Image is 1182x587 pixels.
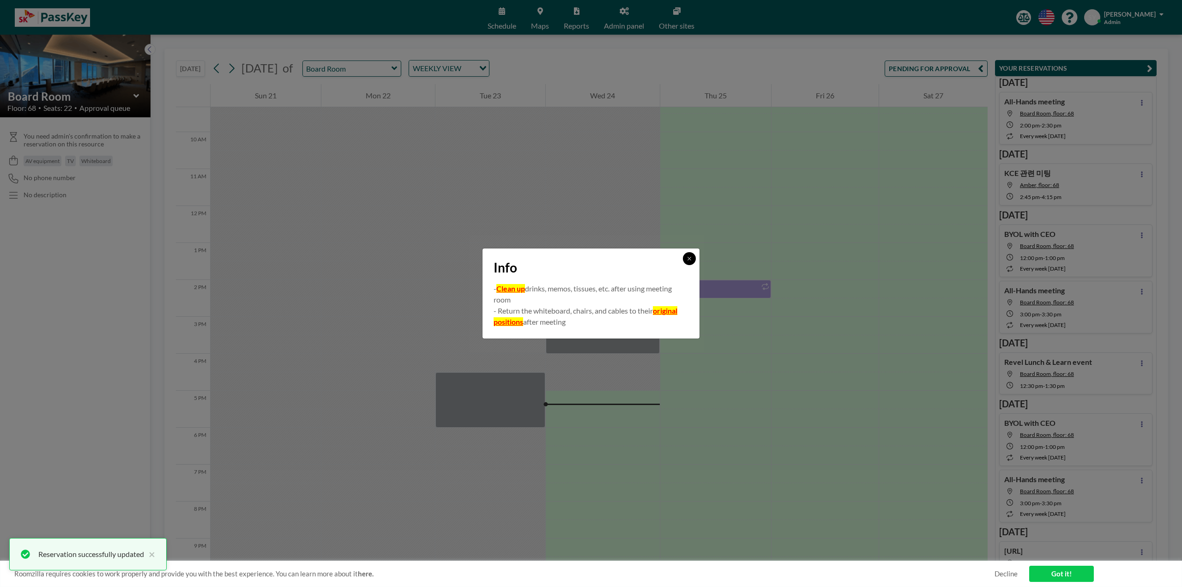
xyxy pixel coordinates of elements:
[38,549,144,560] div: Reservation successfully updated
[496,284,525,293] u: Clean up
[494,283,688,305] p: - drinks, memos, tissues, etc. after using meeting room
[1029,566,1094,582] a: Got it!
[14,569,995,578] span: Roomzilla requires cookies to work properly and provide you with the best experience. You can lea...
[358,569,374,578] a: here.
[144,549,155,560] button: close
[494,260,517,276] span: Info
[995,569,1018,578] a: Decline
[494,305,688,327] p: - Return the whiteboard, chairs, and cables to their after meeting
